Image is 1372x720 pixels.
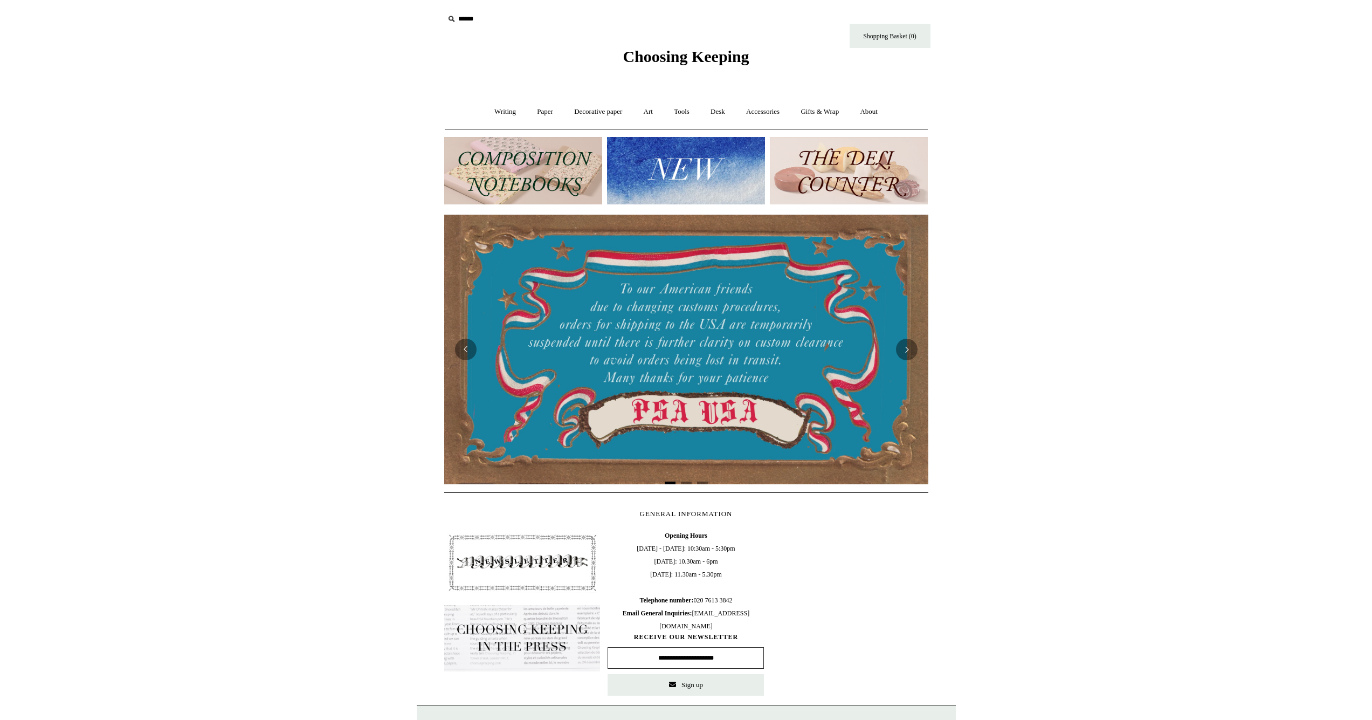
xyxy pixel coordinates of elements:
[485,98,526,126] a: Writing
[608,633,764,642] span: RECEIVE OUR NEWSLETTER
[771,529,928,691] iframe: google_map
[791,98,849,126] a: Gifts & Wrap
[896,339,918,360] button: Next
[665,532,707,539] b: Opening Hours
[623,56,749,64] a: Choosing Keeping
[736,98,789,126] a: Accessories
[564,98,632,126] a: Decorative paper
[697,482,708,484] button: Page 3
[681,681,703,689] span: Sign up
[691,596,693,604] b: :
[444,137,602,204] img: 202302 Composition ledgers.jpg__PID:69722ee6-fa44-49dd-a067-31375e5d54ec
[681,482,692,484] button: Page 2
[608,529,764,633] span: [DATE] - [DATE]: 10:30am - 5:30pm [DATE]: 10.30am - 6pm [DATE]: 11.30am - 5.30pm 020 7613 3842
[607,137,765,204] img: New.jpg__PID:f73bdf93-380a-4a35-bcfe-7823039498e1
[623,47,749,65] span: Choosing Keeping
[664,98,699,126] a: Tools
[640,510,733,518] span: GENERAL INFORMATION
[640,596,694,604] b: Telephone number
[850,98,887,126] a: About
[623,609,692,617] b: Email General Inquiries:
[665,482,675,484] button: Page 1
[701,98,735,126] a: Desk
[623,609,749,630] span: [EMAIL_ADDRESS][DOMAIN_NAME]
[444,605,601,672] img: pf-635a2b01-aa89-4342-bbcd-4371b60f588c--In-the-press-Button_1200x.jpg
[527,98,563,126] a: Paper
[770,137,928,204] img: The Deli Counter
[634,98,663,126] a: Art
[608,674,764,696] button: Sign up
[850,24,930,48] a: Shopping Basket (0)
[455,339,477,360] button: Previous
[444,529,601,596] img: pf-4db91bb9--1305-Newsletter-Button_1200x.jpg
[444,215,928,484] img: USA PSA .jpg__PID:33428022-6587-48b7-8b57-d7eefc91f15a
